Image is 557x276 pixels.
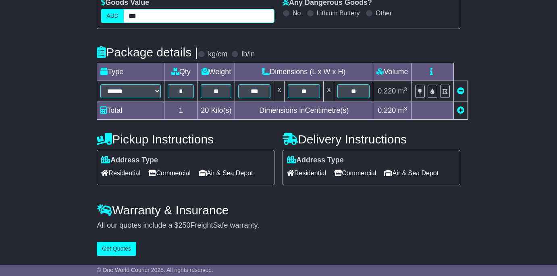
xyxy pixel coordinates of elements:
span: Residential [287,167,326,179]
span: Commercial [334,167,376,179]
td: Total [97,102,164,120]
label: Other [376,9,392,17]
label: No [293,9,301,17]
h4: Package details | [97,46,198,59]
sup: 3 [404,86,407,92]
td: Volume [373,63,412,81]
td: 1 [164,102,197,120]
span: 20 [201,106,209,114]
h4: Warranty & Insurance [97,203,460,217]
label: Address Type [287,156,344,165]
span: Residential [101,167,140,179]
td: Type [97,63,164,81]
span: Air & Sea Depot [384,167,439,179]
span: © One World Courier 2025. All rights reserved. [97,267,213,273]
label: AUD [101,9,124,23]
span: Air & Sea Depot [199,167,253,179]
td: Weight [197,63,235,81]
label: lb/in [241,50,255,59]
sup: 3 [404,106,407,112]
span: 0.220 [378,106,396,114]
div: All our quotes include a $ FreightSafe warranty. [97,221,460,230]
td: Dimensions in Centimetre(s) [235,102,373,120]
td: x [274,81,285,102]
td: Dimensions (L x W x H) [235,63,373,81]
span: m [398,106,407,114]
label: Lithium Battery [317,9,360,17]
label: kg/cm [208,50,227,59]
h4: Pickup Instructions [97,133,274,146]
td: Kilo(s) [197,102,235,120]
span: Commercial [148,167,190,179]
td: Qty [164,63,197,81]
span: m [398,87,407,95]
h4: Delivery Instructions [283,133,460,146]
a: Remove this item [457,87,464,95]
label: Address Type [101,156,158,165]
span: 250 [178,221,190,229]
span: 0.220 [378,87,396,95]
a: Add new item [457,106,464,114]
button: Get Quotes [97,242,136,256]
td: x [324,81,334,102]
